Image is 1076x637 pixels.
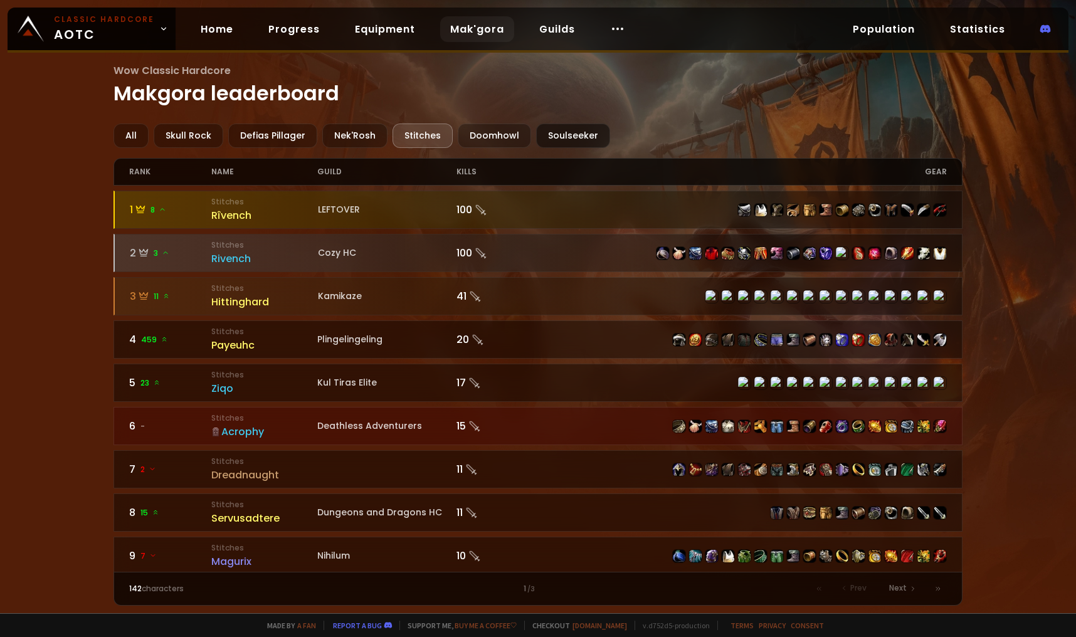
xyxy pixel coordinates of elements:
img: item-15306 [852,507,865,519]
small: Stitches [211,542,317,554]
div: 100 [456,202,538,218]
img: item-209623 [868,420,881,433]
img: item-1613 [917,420,930,433]
div: 20 [456,332,538,347]
small: Stitches [211,196,317,208]
a: Mak'gora [440,16,514,42]
span: 11 [154,291,170,302]
img: item-10776 [901,463,914,476]
img: item-2820 [868,550,881,562]
img: item-19683 [754,247,767,260]
span: 142 [129,583,142,594]
img: item-7525 [803,420,816,433]
div: gear [538,159,947,185]
img: item-22268 [852,247,865,260]
img: item-2039 [852,420,865,433]
div: Kamikaze [318,290,456,303]
img: item-6719 [754,334,767,346]
img: item-9625 [771,463,783,476]
div: Rivench [211,251,317,266]
div: Plingelingeling [317,333,456,346]
img: item-7522 [787,420,799,433]
img: item-9812 [885,204,897,216]
img: item-4653 [787,463,799,476]
img: item-10104 [738,550,751,562]
img: item-15225 [901,334,914,346]
a: 815 StitchesServusadtereDungeons and Dragons HC11 item-2105item-15304item-5275item-5327item-15012... [113,493,963,532]
img: item-11987 [836,420,848,433]
a: 4459 StitchesPayeuhcPlingelingeling20 item-7413item-7746item-2264item-49item-7407item-6719item-96... [113,320,963,359]
img: item-38 [722,463,734,476]
a: 18StitchesRîvenchLEFTOVER100 item-1769item-5107item-3313item-14113item-5327item-11853item-14160it... [113,191,963,229]
span: 2 [140,464,156,475]
span: Checkout [524,621,627,630]
small: Stitches [211,413,317,424]
span: AOTC [54,14,154,44]
img: item-13956 [738,247,751,260]
div: Acrophy [211,424,317,440]
img: item-9641 [689,463,702,476]
img: item-9533 [852,463,865,476]
img: item-3313 [771,204,783,216]
div: Rîvench [211,208,317,223]
img: item-18842 [901,247,914,260]
img: item-19682 [722,247,734,260]
img: item-13475 [836,550,848,562]
img: item-5216 [934,420,946,433]
img: item-4130 [868,463,881,476]
div: Dreadnaught [211,467,317,483]
a: Classic HardcoreAOTC [8,8,176,50]
img: item-15304 [787,507,799,519]
img: item-9640 [820,463,832,476]
img: item-14258 [754,420,767,433]
img: item-2575 [705,247,718,260]
img: item-14331 [885,247,897,260]
small: Stitches [211,369,317,381]
img: item-5351 [868,204,881,216]
span: 15 [140,507,159,519]
img: item-14270 [901,420,914,433]
span: Made by [260,621,316,630]
div: 15 [456,418,538,434]
img: item-13938 [917,247,930,260]
img: item-7746 [689,334,702,346]
img: item-10172 [705,550,718,562]
img: item-5275 [803,507,816,519]
h1: Makgora leaderboard [113,63,963,108]
div: 17 [456,375,538,391]
img: item-14257 [771,420,783,433]
img: item-12025 [689,550,702,562]
div: 1 [130,202,211,218]
div: Cozy HC [318,246,456,260]
div: Defias Pillager [228,124,317,148]
div: Ziqo [211,381,317,396]
div: Kul Tiras Elite [317,376,456,389]
a: 523 StitchesZiqoKul Tiras Elite17 item-12998item-6096item-2800item-2911item-12987item-4320item-14... [113,364,963,402]
div: LEFTOVER [318,203,456,216]
div: Dungeons and Dragons HC [317,506,456,519]
div: Nek'Rosh [322,124,388,148]
img: item-6830 [917,463,930,476]
div: Soulseeker [536,124,610,148]
a: Consent [791,621,824,630]
small: Stitches [211,456,317,467]
img: item-9476 [705,463,718,476]
div: Stitches [393,124,453,148]
img: item-10775 [738,463,751,476]
a: a fan [297,621,316,630]
div: rank [129,159,211,185]
div: 1 [334,583,742,594]
span: 8 [150,204,166,216]
img: item-49 [722,334,734,346]
div: 2 [130,245,211,261]
img: item-18103 [820,247,832,260]
img: item-5193 [885,334,897,346]
img: item-5107 [754,204,767,216]
small: Stitches [211,499,317,510]
div: characters [129,583,334,594]
small: / 3 [527,584,535,594]
a: Statistics [940,16,1015,42]
img: item-10175 [673,550,685,562]
img: item-6554 [868,507,881,519]
span: Next [889,582,907,594]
